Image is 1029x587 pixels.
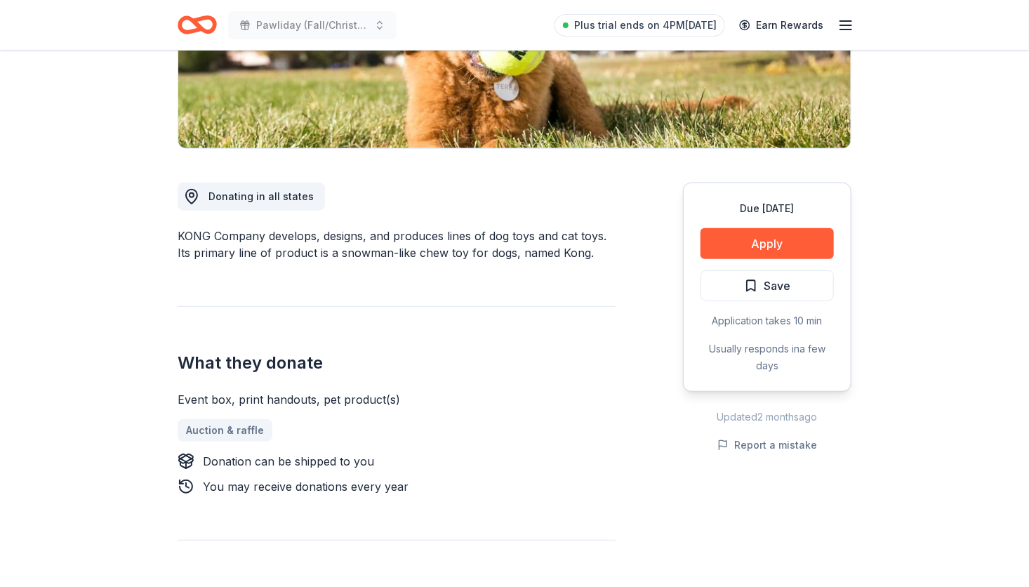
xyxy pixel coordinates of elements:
button: Save [701,270,834,301]
button: Report a mistake [717,437,817,454]
div: Usually responds in a few days [701,341,834,374]
button: Pawliday (Fall/Christmas) Auction [228,11,397,39]
div: Due [DATE] [701,200,834,217]
button: Apply [701,228,834,259]
span: Pawliday (Fall/Christmas) Auction [256,17,369,34]
div: Donation can be shipped to you [203,453,374,470]
span: Plus trial ends on 4PM[DATE] [574,17,717,34]
div: Application takes 10 min [701,312,834,329]
span: Donating in all states [208,190,314,202]
a: Plus trial ends on 4PM[DATE] [555,14,725,37]
div: Event box, print handouts, pet product(s) [178,391,616,408]
a: Home [178,8,217,41]
a: Auction & raffle [178,419,272,442]
div: You may receive donations every year [203,478,409,495]
a: Earn Rewards [731,13,832,38]
div: Updated 2 months ago [683,409,851,426]
h2: What they donate [178,352,616,374]
div: KONG Company develops, designs, and produces lines of dog toys and cat toys. Its primary line of ... [178,227,616,261]
span: Save [764,277,790,295]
